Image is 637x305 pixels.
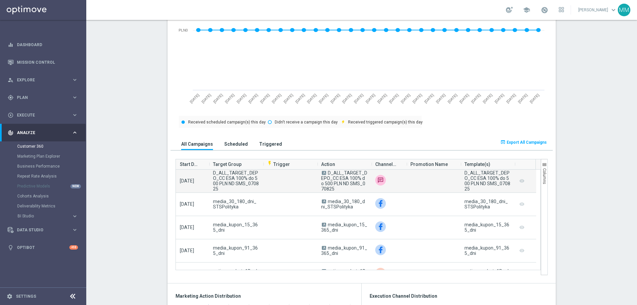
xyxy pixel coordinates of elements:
[267,162,290,167] span: Trigger
[8,95,72,101] div: Plan
[275,120,338,124] text: Didn't receive a campaign this day
[213,170,259,191] span: D_ALL_TARGET_DEPO_CC ESA 100% do 500 PLN ND SMS_070825
[189,93,200,104] text: [DATE]
[8,239,78,256] div: Optibot
[306,93,317,104] text: [DATE]
[8,77,14,83] i: person_search
[179,138,215,150] button: All Campaigns
[370,293,548,299] h3: Execution Channel Distribution
[482,93,493,104] text: [DATE]
[271,93,282,104] text: [DATE]
[213,245,259,256] span: media_kupon_91_365_dni
[17,161,86,171] div: Business Performance
[213,199,259,209] span: media_30_180_dni_STSPolityka
[213,222,259,233] span: media_kupon_15_365_dni
[213,268,259,279] span: optimove_bet_1D_plus
[72,77,78,83] i: keyboard_arrow_right
[321,245,367,256] span: media_kupon_91_365_dni
[17,78,72,82] span: Explore
[17,213,78,219] button: BI Studio keyboard_arrow_right
[69,245,78,250] div: +10
[7,245,78,250] button: lightbulb Optibot +10
[8,36,78,53] div: Dashboard
[330,93,341,104] text: [DATE]
[318,93,329,104] text: [DATE]
[7,227,78,233] button: Data Studio keyboard_arrow_right
[412,93,423,104] text: [DATE]
[322,269,326,273] span: A
[180,248,194,253] span: [DATE]
[7,113,78,118] div: play_circle_outline Execute keyboard_arrow_right
[459,93,469,104] text: [DATE]
[321,199,365,209] span: media_30_180_dni_STSPolityka
[180,201,194,207] span: [DATE]
[375,245,386,255] div: Facebook Custom Audience
[180,225,194,230] span: [DATE]
[17,193,69,199] a: Cohorts Analysis
[375,198,386,209] img: Facebook Custom Audience
[17,171,86,181] div: Repeat Rate Analysis
[224,93,235,104] text: [DATE]
[7,42,78,47] button: equalizer Dashboard
[8,130,14,136] i: track_changes
[500,139,506,145] i: open_in_browser
[321,158,335,171] span: Action
[464,222,511,233] div: media_kupon_15_365_dni
[8,95,14,101] i: gps_fixed
[17,181,86,191] div: Predictive Models
[377,93,388,104] text: [DATE]
[7,95,78,100] div: gps_fixed Plan keyboard_arrow_right
[517,93,528,104] text: [DATE]
[322,223,326,227] span: A
[464,158,490,171] span: Template(s)
[8,227,72,233] div: Data Studio
[201,93,212,104] text: [DATE]
[7,60,78,65] div: Mission Control
[17,174,69,179] a: Repeat Rate Analysis
[8,112,72,118] div: Execute
[8,77,72,83] div: Explore
[17,228,72,232] span: Data Studio
[8,245,14,251] i: lightbulb
[188,120,266,124] text: Received scheduled campaign(s) this day
[435,93,446,104] text: [DATE]
[16,294,36,298] a: Settings
[375,268,386,278] div: Criteo
[507,140,547,145] span: Export All Campaigns
[295,93,306,104] text: [DATE]
[375,221,386,232] img: Facebook Custom Audience
[267,161,272,166] i: flash_on
[400,93,411,104] text: [DATE]
[17,191,86,201] div: Cohorts Analysis
[353,93,364,104] text: [DATE]
[464,245,511,256] div: media_kupon_91_365_dni
[17,113,72,117] span: Execute
[322,246,326,250] span: A
[248,93,258,104] text: [DATE]
[341,93,352,104] text: [DATE]
[7,293,13,299] i: settings
[8,112,14,118] i: play_circle_outline
[8,130,72,136] div: Analyze
[17,201,86,211] div: Deliverability Metrics
[17,154,69,159] a: Marketing Plan Explorer
[423,93,434,104] text: [DATE]
[322,199,326,203] span: A
[8,53,78,71] div: Mission Control
[72,227,78,233] i: keyboard_arrow_right
[321,222,367,233] span: media_kupon_15_365_dni
[18,214,65,218] span: BI Studio
[259,141,282,147] h3: Triggered
[375,175,386,186] img: SMS
[213,158,242,171] span: Target Group
[212,93,223,104] text: [DATE]
[447,93,458,104] text: [DATE]
[70,184,81,189] div: NEW
[72,94,78,101] i: keyboard_arrow_right
[365,93,376,104] text: [DATE]
[180,178,194,184] span: [DATE]
[72,129,78,136] i: keyboard_arrow_right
